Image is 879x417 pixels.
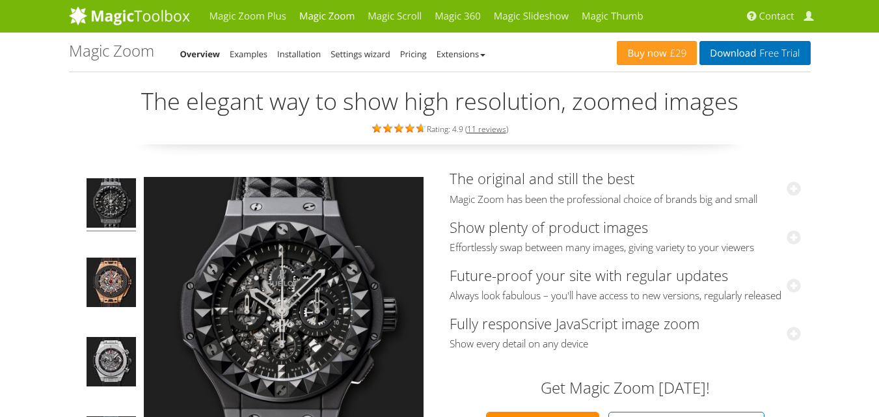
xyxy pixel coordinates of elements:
[759,10,794,23] span: Contact
[85,256,137,312] a: Big Bang Ferrari King Gold Carbon
[85,336,137,392] a: Big Bang Unico Titanium
[450,265,801,303] a: Future-proof your site with regular updatesAlways look fabulous – you'll have access to new versi...
[463,379,788,396] h3: Get Magic Zoom [DATE]!
[450,289,801,303] span: Always look fabulous – you'll have access to new versions, regularly released
[180,48,221,60] a: Overview
[87,178,136,232] img: Big Bang Depeche Mode - Magic Zoom Demo
[467,124,506,135] a: 11 reviews
[69,121,811,135] div: Rating: 4.9 ( )
[756,48,800,59] span: Free Trial
[69,88,811,114] h2: The elegant way to show high resolution, zoomed images
[450,217,801,254] a: Show plenty of product imagesEffortlessly swap between many images, giving variety to your viewers
[331,48,390,60] a: Settings wizard
[450,193,801,206] span: Magic Zoom has been the professional choice of brands big and small
[617,41,697,65] a: Buy now£29
[667,48,687,59] span: £29
[450,338,801,351] span: Show every detail on any device
[277,48,321,60] a: Installation
[699,41,810,65] a: DownloadFree Trial
[230,48,267,60] a: Examples
[87,258,136,311] img: Big Bang Ferrari King Gold Carbon
[85,177,137,233] a: Big Bang Depeche Mode
[87,337,136,390] img: Big Bang Unico Titanium - Magic Zoom Demo
[400,48,427,60] a: Pricing
[69,42,154,59] h1: Magic Zoom
[450,314,801,351] a: Fully responsive JavaScript image zoomShow every detail on any device
[437,48,485,60] a: Extensions
[69,6,190,25] img: MagicToolbox.com - Image tools for your website
[450,241,801,254] span: Effortlessly swap between many images, giving variety to your viewers
[450,168,801,206] a: The original and still the bestMagic Zoom has been the professional choice of brands big and small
